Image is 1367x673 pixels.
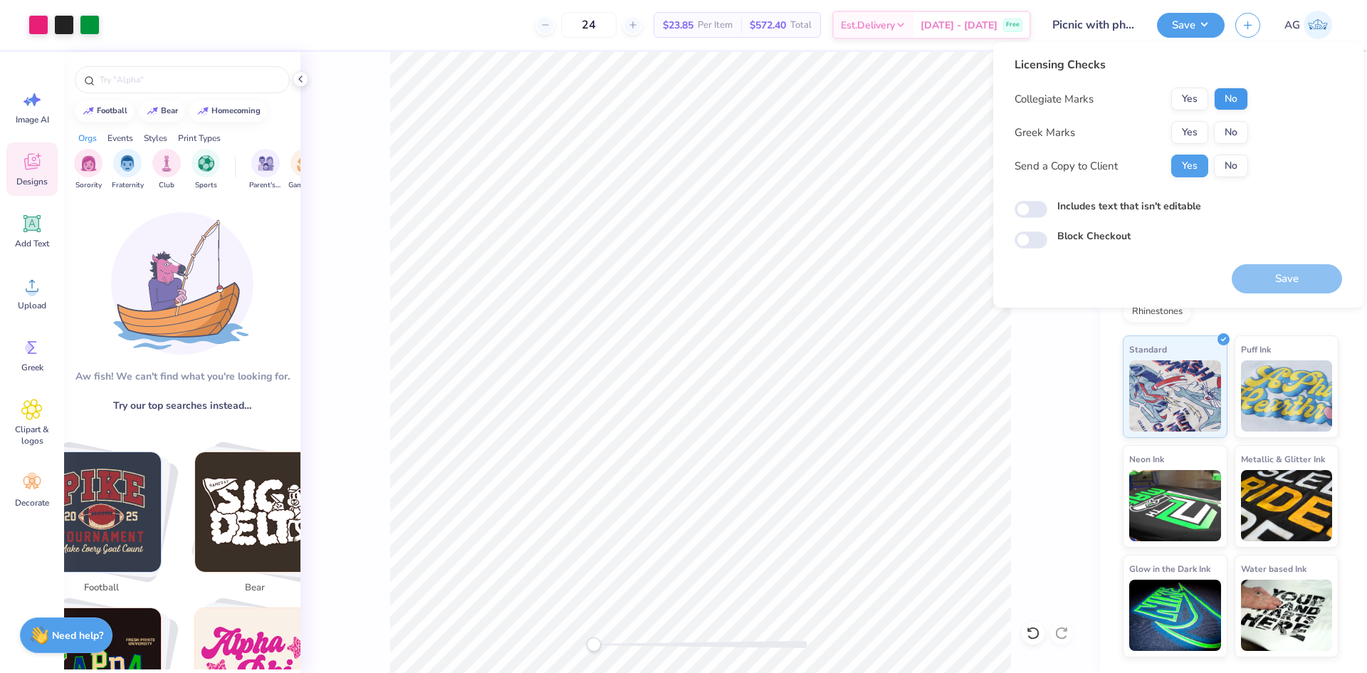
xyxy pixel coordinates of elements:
[74,149,103,191] button: filter button
[152,149,181,191] button: filter button
[15,238,49,249] span: Add Text
[1129,342,1167,357] span: Standard
[750,18,786,33] span: $572.40
[161,107,178,115] div: bear
[197,107,209,115] img: trend_line.gif
[21,362,43,373] span: Greek
[1278,11,1339,39] a: AG
[1214,88,1248,110] button: No
[249,180,282,191] span: Parent's Weekend
[288,149,321,191] div: filter for Game Day
[1214,121,1248,144] button: No
[198,155,214,172] img: Sports Image
[1241,342,1271,357] span: Puff Ink
[152,149,181,191] div: filter for Club
[113,398,251,413] span: Try our top searches instead…
[144,132,167,145] div: Styles
[195,452,315,572] img: bear
[921,18,997,33] span: [DATE] - [DATE]
[232,581,278,595] span: bear
[189,100,267,122] button: homecoming
[98,73,281,87] input: Try "Alpha"
[1015,91,1094,108] div: Collegiate Marks
[1241,470,1333,541] img: Metallic & Glitter Ink
[1157,13,1225,38] button: Save
[16,176,48,187] span: Designs
[211,107,261,115] div: homecoming
[1241,561,1306,576] span: Water based Ink
[41,452,161,572] img: football
[1214,155,1248,177] button: No
[97,107,127,115] div: football
[1015,158,1118,174] div: Send a Copy to Client
[1304,11,1332,39] img: Aljosh Eyron Garcia
[178,132,221,145] div: Print Types
[75,369,290,384] div: Aw fish! We can't find what you're looking for.
[1284,17,1300,33] span: AG
[9,424,56,447] span: Clipart & logos
[74,149,103,191] div: filter for Sorority
[80,155,97,172] img: Sorority Image
[192,149,220,191] div: filter for Sports
[15,497,49,508] span: Decorate
[1042,11,1146,39] input: Untitled Design
[1241,360,1333,432] img: Puff Ink
[1015,56,1248,73] div: Licensing Checks
[1129,470,1221,541] img: Neon Ink
[16,114,49,125] span: Image AI
[1129,452,1164,466] span: Neon Ink
[186,452,332,600] button: Stack Card Button bear
[249,149,282,191] div: filter for Parent's Weekend
[249,149,282,191] button: filter button
[1057,199,1201,214] label: Includes text that isn't editable
[75,100,134,122] button: football
[663,18,693,33] span: $23.85
[32,452,179,600] button: Stack Card Button football
[1129,561,1210,576] span: Glow in the Dark Ink
[52,629,103,642] strong: Need help?
[561,12,617,38] input: – –
[112,149,144,191] div: filter for Fraternity
[139,100,184,122] button: bear
[1129,580,1221,651] img: Glow in the Dark Ink
[195,180,217,191] span: Sports
[78,581,125,595] span: football
[841,18,895,33] span: Est. Delivery
[1171,88,1208,110] button: Yes
[192,149,220,191] button: filter button
[1171,121,1208,144] button: Yes
[587,637,601,652] div: Accessibility label
[790,18,812,33] span: Total
[1241,452,1325,466] span: Metallic & Glitter Ink
[120,155,135,172] img: Fraternity Image
[288,180,321,191] span: Game Day
[108,132,133,145] div: Events
[1015,125,1075,141] div: Greek Marks
[18,300,46,311] span: Upload
[1006,20,1020,30] span: Free
[1171,155,1208,177] button: Yes
[147,107,158,115] img: trend_line.gif
[159,180,174,191] span: Club
[78,132,97,145] div: Orgs
[159,155,174,172] img: Club Image
[258,155,274,172] img: Parent's Weekend Image
[1241,580,1333,651] img: Water based Ink
[111,212,253,355] img: Loading...
[1129,360,1221,432] img: Standard
[112,149,144,191] button: filter button
[297,155,313,172] img: Game Day Image
[1123,301,1192,323] div: Rhinestones
[1057,229,1131,244] label: Block Checkout
[288,149,321,191] button: filter button
[698,18,733,33] span: Per Item
[83,107,94,115] img: trend_line.gif
[75,180,102,191] span: Sorority
[112,180,144,191] span: Fraternity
